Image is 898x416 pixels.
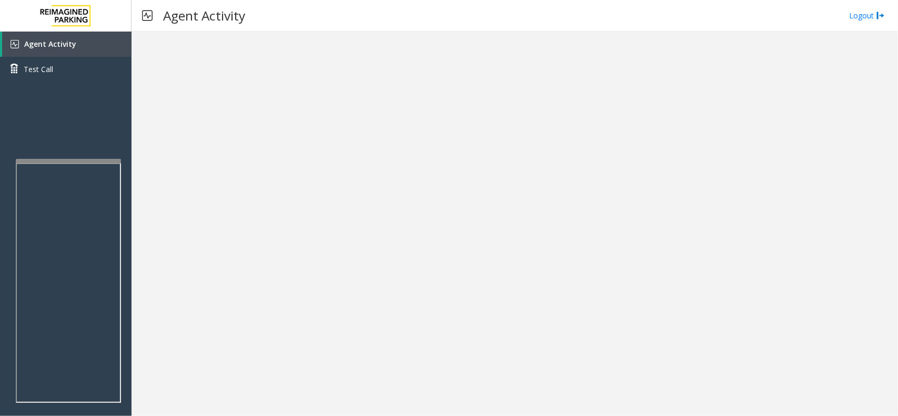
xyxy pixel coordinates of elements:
[158,3,250,28] h3: Agent Activity
[24,39,76,49] span: Agent Activity
[2,32,132,57] a: Agent Activity
[11,40,19,48] img: 'icon'
[876,10,885,21] img: logout
[142,3,153,28] img: pageIcon
[24,64,53,75] span: Test Call
[849,10,885,21] a: Logout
